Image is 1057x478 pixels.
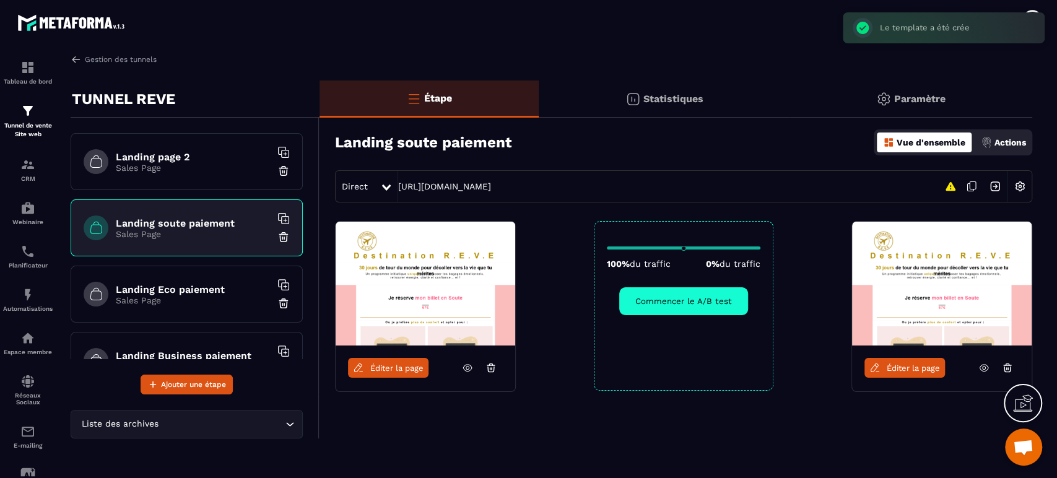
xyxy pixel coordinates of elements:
[20,244,35,259] img: scheduler
[116,217,271,229] h6: Landing soute paiement
[72,87,175,111] p: TUNNEL REVE
[406,91,421,106] img: bars-o.4a397970.svg
[607,259,671,269] p: 100%
[3,321,53,365] a: automationsautomationsEspace membre
[3,148,53,191] a: formationformationCRM
[630,259,671,269] span: du traffic
[116,163,271,173] p: Sales Page
[116,229,271,239] p: Sales Page
[994,137,1026,147] p: Actions
[3,78,53,85] p: Tableau de bord
[336,222,515,345] img: image
[348,358,428,378] a: Éditer la page
[20,424,35,439] img: email
[3,365,53,415] a: social-networksocial-networkRéseaux Sociaux
[3,262,53,269] p: Planificateur
[20,287,35,302] img: automations
[277,231,290,243] img: trash
[3,191,53,235] a: automationsautomationsWebinaire
[897,137,965,147] p: Vue d'ensemble
[3,305,53,312] p: Automatisations
[3,392,53,406] p: Réseaux Sociaux
[3,349,53,355] p: Espace membre
[619,287,748,315] button: Commencer le A/B test
[3,51,53,94] a: formationformationTableau de bord
[643,93,703,105] p: Statistiques
[3,219,53,225] p: Webinaire
[335,134,511,151] h3: Landing soute paiement
[3,415,53,458] a: emailemailE-mailing
[17,11,129,34] img: logo
[894,93,946,105] p: Paramètre
[71,54,157,65] a: Gestion des tunnels
[3,442,53,449] p: E-mailing
[116,350,271,362] h6: Landing Business paiement
[161,378,226,391] span: Ajouter une étape
[342,181,368,191] span: Direct
[981,137,992,148] img: actions.d6e523a2.png
[79,417,161,431] span: Liste des archives
[20,331,35,345] img: automations
[116,151,271,163] h6: Landing page 2
[852,222,1032,345] img: image
[3,94,53,148] a: formationformationTunnel de vente Site web
[370,363,424,373] span: Éditer la page
[876,92,891,106] img: setting-gr.5f69749f.svg
[883,137,894,148] img: dashboard-orange.40269519.svg
[720,259,760,269] span: du traffic
[116,284,271,295] h6: Landing Eco paiement
[20,374,35,389] img: social-network
[141,375,233,394] button: Ajouter une étape
[20,157,35,172] img: formation
[71,410,303,438] div: Search for option
[887,363,940,373] span: Éditer la page
[277,165,290,177] img: trash
[3,175,53,182] p: CRM
[625,92,640,106] img: stats.20deebd0.svg
[3,278,53,321] a: automationsautomationsAutomatisations
[398,181,491,191] a: [URL][DOMAIN_NAME]
[161,417,282,431] input: Search for option
[71,54,82,65] img: arrow
[3,235,53,278] a: schedulerschedulerPlanificateur
[277,297,290,310] img: trash
[864,358,945,378] a: Éditer la page
[116,295,271,305] p: Sales Page
[424,92,452,104] p: Étape
[3,121,53,139] p: Tunnel de vente Site web
[1005,428,1042,466] div: Ouvrir le chat
[20,201,35,215] img: automations
[706,259,760,269] p: 0%
[983,175,1007,198] img: arrow-next.bcc2205e.svg
[20,60,35,75] img: formation
[20,103,35,118] img: formation
[1008,175,1032,198] img: setting-w.858f3a88.svg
